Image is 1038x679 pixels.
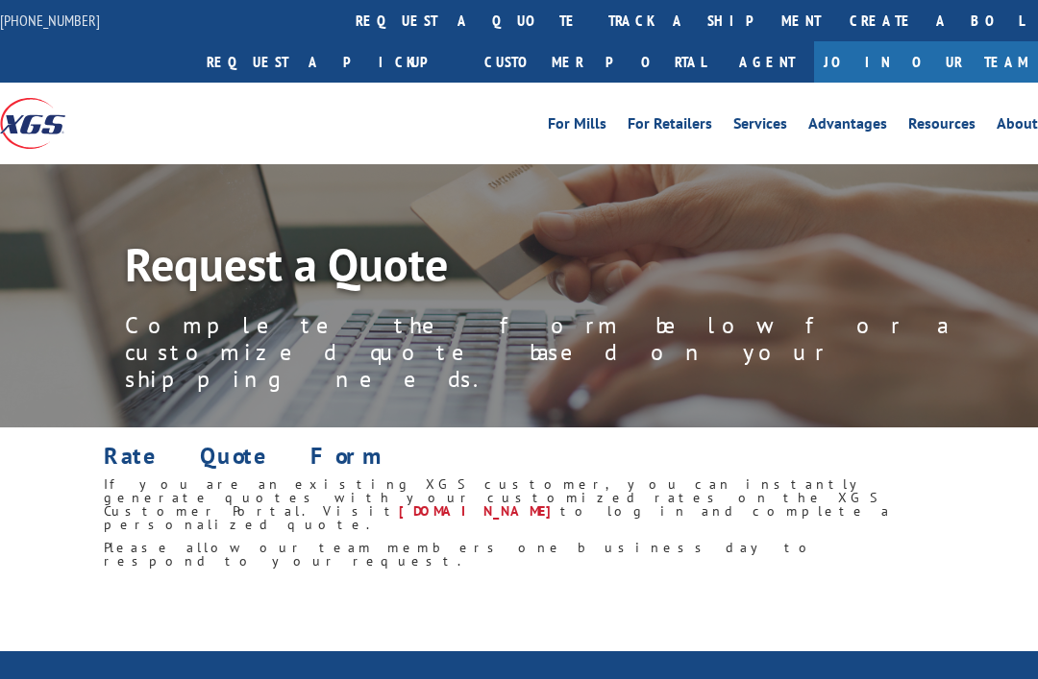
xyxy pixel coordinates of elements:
a: Services [733,116,787,137]
a: Agent [720,41,814,83]
h1: Rate Quote Form [104,445,934,477]
a: Request a pickup [192,41,470,83]
a: For Mills [548,116,606,137]
h6: Please allow our team members one business day to respond to your request. [104,541,934,577]
p: Complete the form below for a customized quote based on your shipping needs. [125,312,990,393]
a: About [997,116,1038,137]
a: Advantages [808,116,887,137]
a: For Retailers [628,116,712,137]
span: If you are an existing XGS customer, you can instantly generate quotes with your customized rates... [104,475,883,520]
a: [DOMAIN_NAME] [399,502,560,520]
h1: Request a Quote [125,241,990,297]
a: Resources [908,116,976,137]
a: Customer Portal [470,41,720,83]
span: to log in and complete a personalized quote. [104,502,892,533]
a: Join Our Team [814,41,1038,83]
